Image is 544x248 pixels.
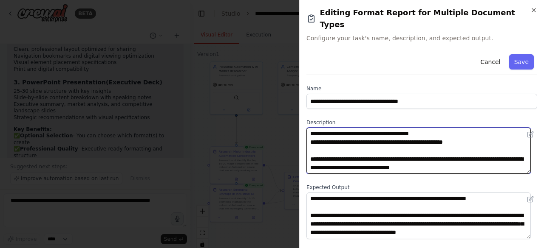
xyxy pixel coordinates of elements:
[306,7,537,31] h2: Editing Format Report for Multiple Document Types
[306,119,537,126] label: Description
[525,194,535,204] button: Open in editor
[475,54,505,70] button: Cancel
[509,54,534,70] button: Save
[306,85,537,92] label: Name
[306,184,537,191] label: Expected Output
[525,129,535,139] button: Open in editor
[306,34,537,42] span: Configure your task's name, description, and expected output.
